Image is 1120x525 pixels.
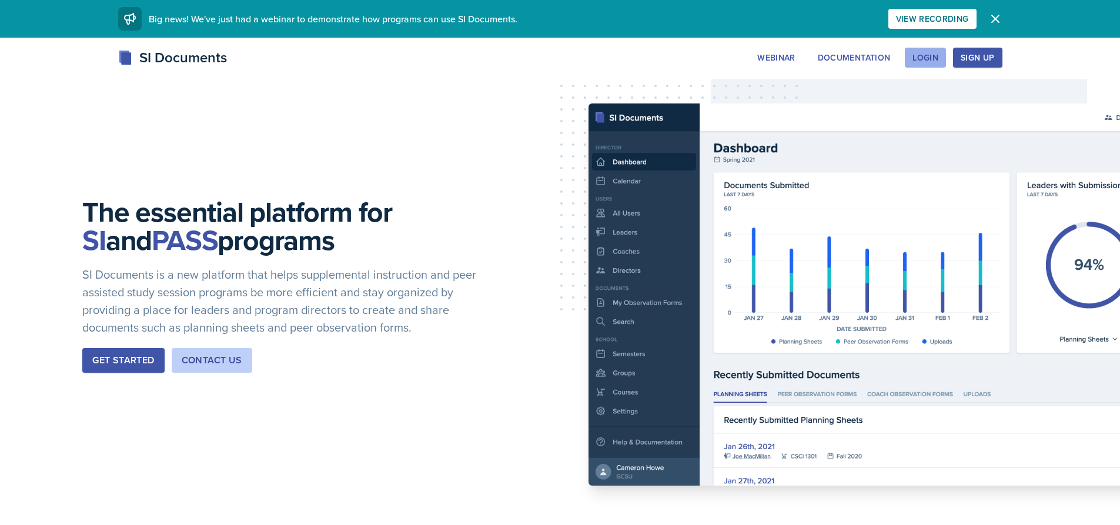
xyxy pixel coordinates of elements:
[757,53,795,62] div: Webinar
[82,348,164,373] button: Get Started
[961,53,994,62] div: Sign Up
[905,48,946,68] button: Login
[118,47,227,68] div: SI Documents
[896,14,969,24] div: View Recording
[182,353,242,367] div: Contact Us
[92,353,154,367] div: Get Started
[818,53,891,62] div: Documentation
[953,48,1002,68] button: Sign Up
[810,48,898,68] button: Documentation
[912,53,938,62] div: Login
[149,12,517,25] span: Big news! We've just had a webinar to demonstrate how programs can use SI Documents.
[750,48,803,68] button: Webinar
[172,348,252,373] button: Contact Us
[888,9,977,29] button: View Recording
